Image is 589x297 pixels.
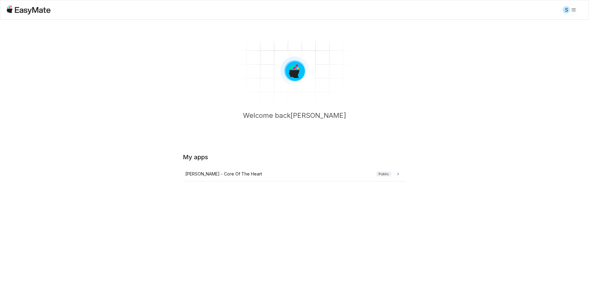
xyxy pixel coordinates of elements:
a: [PERSON_NAME] - Core Of The HeartPublic [183,167,406,181]
div: S [563,6,570,13]
p: [PERSON_NAME] - Core Of The Heart [185,171,262,177]
span: Public [376,172,391,177]
h2: My apps [183,153,208,161]
p: Welcome back [PERSON_NAME] [243,110,346,130]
